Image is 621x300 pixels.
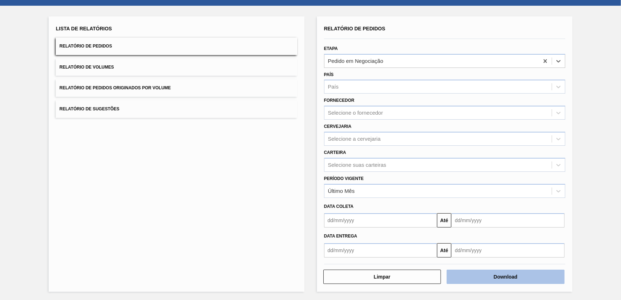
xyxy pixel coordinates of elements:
[324,150,346,155] label: Carteira
[324,46,338,51] label: Etapa
[56,79,297,97] button: Relatório de Pedidos Originados por Volume
[324,26,386,31] span: Relatório de Pedidos
[324,234,357,239] span: Data Entrega
[323,270,441,284] button: Limpar
[328,58,383,64] div: Pedido em Negociação
[324,213,437,227] input: dd/mm/yyyy
[437,243,451,257] button: Até
[328,188,355,194] div: Último Mês
[56,59,297,76] button: Relatório de Volumes
[59,65,114,70] span: Relatório de Volumes
[437,213,451,227] button: Até
[324,243,437,257] input: dd/mm/yyyy
[324,98,354,103] label: Fornecedor
[447,270,565,284] button: Download
[59,44,112,49] span: Relatório de Pedidos
[451,213,565,227] input: dd/mm/yyyy
[324,72,334,77] label: País
[56,100,297,118] button: Relatório de Sugestões
[324,176,364,181] label: Período Vigente
[328,84,339,90] div: País
[324,204,354,209] span: Data coleta
[59,106,119,111] span: Relatório de Sugestões
[56,37,297,55] button: Relatório de Pedidos
[451,243,565,257] input: dd/mm/yyyy
[59,85,171,90] span: Relatório de Pedidos Originados por Volume
[56,26,112,31] span: Lista de Relatórios
[328,162,386,168] div: Selecione suas carteiras
[328,110,383,116] div: Selecione o fornecedor
[328,136,381,142] div: Selecione a cervejaria
[324,124,352,129] label: Cervejaria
